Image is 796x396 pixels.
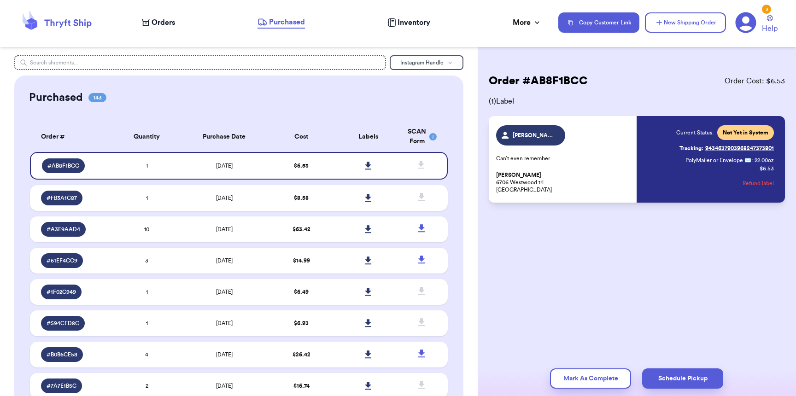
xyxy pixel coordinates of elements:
[144,227,149,232] span: 10
[293,227,310,232] span: $ 63.42
[550,368,631,389] button: Mark As Complete
[762,5,771,14] div: 3
[679,141,774,156] a: Tracking:9434637903968247373801
[47,162,79,169] span: # AB8F1BCC
[489,74,588,88] h2: Order # AB8F1BCC
[294,163,309,169] span: $ 6.53
[47,194,77,202] span: # FB3A1C87
[146,383,148,389] span: 2
[294,320,309,326] span: $ 6.93
[496,171,632,193] p: 6706 Westwood trl [GEOGRAPHIC_DATA]
[142,17,175,28] a: Orders
[216,195,233,201] span: [DATE]
[293,258,310,263] span: $ 14.99
[723,129,768,136] span: Not Yet in System
[513,132,556,139] span: [PERSON_NAME].ivy.thrift
[755,157,774,164] span: 22.00 oz
[335,122,402,152] th: Labels
[180,122,268,152] th: Purchase Date
[513,17,542,28] div: More
[47,382,76,390] span: # 7A7E1B5C
[146,163,148,169] span: 1
[558,12,639,33] button: Copy Customer Link
[293,352,310,357] span: $ 26.42
[685,157,751,163] span: PolyMailer or Envelope ✉️
[47,226,80,233] span: # A3E9AAD4
[216,383,233,389] span: [DATE]
[268,122,335,152] th: Cost
[145,258,148,263] span: 3
[47,257,77,264] span: # 61EF4CC9
[645,12,726,33] button: New Shipping Order
[47,288,76,296] span: # 1F02C949
[489,96,785,107] span: ( 1 ) Label
[269,17,305,28] span: Purchased
[294,195,309,201] span: $ 8.58
[216,289,233,295] span: [DATE]
[760,165,774,172] p: $ 6.53
[216,227,233,232] span: [DATE]
[496,155,632,162] p: Can’t even remember
[216,320,233,326] span: [DATE]
[152,17,175,28] span: Orders
[29,90,83,105] h2: Purchased
[47,351,77,358] span: # B0B6CE58
[387,17,430,28] a: Inventory
[762,15,778,34] a: Help
[400,60,444,65] span: Instagram Handle
[30,122,113,152] th: Order #
[258,17,305,29] a: Purchased
[725,76,785,87] span: Order Cost: $ 6.53
[216,163,233,169] span: [DATE]
[735,12,756,33] a: 3
[407,127,437,146] div: SCAN Form
[47,320,79,327] span: # 594CFD8C
[145,352,148,357] span: 4
[293,383,310,389] span: $ 16.74
[146,320,148,326] span: 1
[762,23,778,34] span: Help
[146,289,148,295] span: 1
[216,258,233,263] span: [DATE]
[679,145,703,152] span: Tracking:
[751,157,753,164] span: :
[390,55,463,70] button: Instagram Handle
[398,17,430,28] span: Inventory
[743,173,774,193] button: Refund label
[496,172,541,179] span: [PERSON_NAME]
[216,352,233,357] span: [DATE]
[676,129,714,136] span: Current Status:
[88,93,106,102] span: 143
[113,122,180,152] th: Quantity
[642,368,723,389] button: Schedule Pickup
[294,289,309,295] span: $ 6.49
[146,195,148,201] span: 1
[14,55,386,70] input: Search shipments...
